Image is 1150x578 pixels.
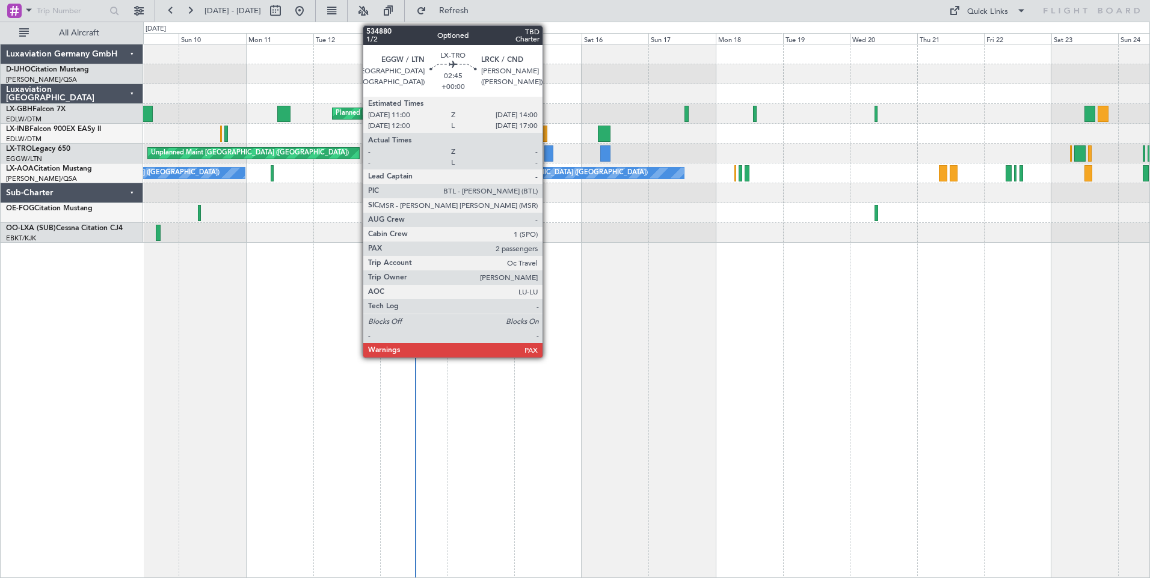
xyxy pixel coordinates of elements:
[411,1,483,20] button: Refresh
[447,33,515,44] div: Thu 14
[6,106,66,113] a: LX-GBHFalcon 7X
[6,165,92,172] a: LX-AOACitation Mustang
[112,33,179,44] div: Sat 9
[37,2,106,20] input: Trip Number
[151,144,349,162] div: Unplanned Maint [GEOGRAPHIC_DATA] ([GEOGRAPHIC_DATA])
[6,205,93,212] a: OE-FOGCitation Mustang
[6,234,36,243] a: EBKT/KJK
[6,66,89,73] a: D-IJHOCitation Mustang
[514,33,582,44] div: Fri 15
[6,106,32,113] span: LX-GBH
[13,23,131,43] button: All Aircraft
[313,33,381,44] div: Tue 12
[6,66,31,73] span: D-IJHO
[146,24,166,34] div: [DATE]
[179,33,246,44] div: Sun 10
[6,154,42,163] a: EGGW/LTN
[6,145,70,153] a: LX-TROLegacy 650
[582,33,649,44] div: Sat 16
[6,135,42,144] a: EDLW/DTM
[204,5,261,16] span: [DATE] - [DATE]
[850,33,917,44] div: Wed 20
[336,105,470,123] div: Planned Maint Nice ([GEOGRAPHIC_DATA])
[6,75,77,84] a: [PERSON_NAME]/QSA
[429,7,479,15] span: Refresh
[6,126,101,133] a: LX-INBFalcon 900EX EASy II
[6,225,56,232] span: OO-LXA (SUB)
[943,1,1032,20] button: Quick Links
[380,33,447,44] div: Wed 13
[984,33,1051,44] div: Fri 22
[246,33,313,44] div: Mon 11
[1051,33,1119,44] div: Sat 23
[450,164,648,182] div: No Crew Ostend-[GEOGRAPHIC_DATA] ([GEOGRAPHIC_DATA])
[6,115,42,124] a: EDLW/DTM
[31,29,127,37] span: All Aircraft
[6,174,77,183] a: [PERSON_NAME]/QSA
[6,165,34,172] span: LX-AOA
[917,33,985,44] div: Thu 21
[967,6,1008,18] div: Quick Links
[6,205,34,212] span: OE-FOG
[6,126,29,133] span: LX-INB
[6,225,123,232] a: OO-LXA (SUB)Cessna Citation CJ4
[716,33,783,44] div: Mon 18
[6,145,32,153] span: LX-TRO
[648,33,716,44] div: Sun 17
[783,33,850,44] div: Tue 19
